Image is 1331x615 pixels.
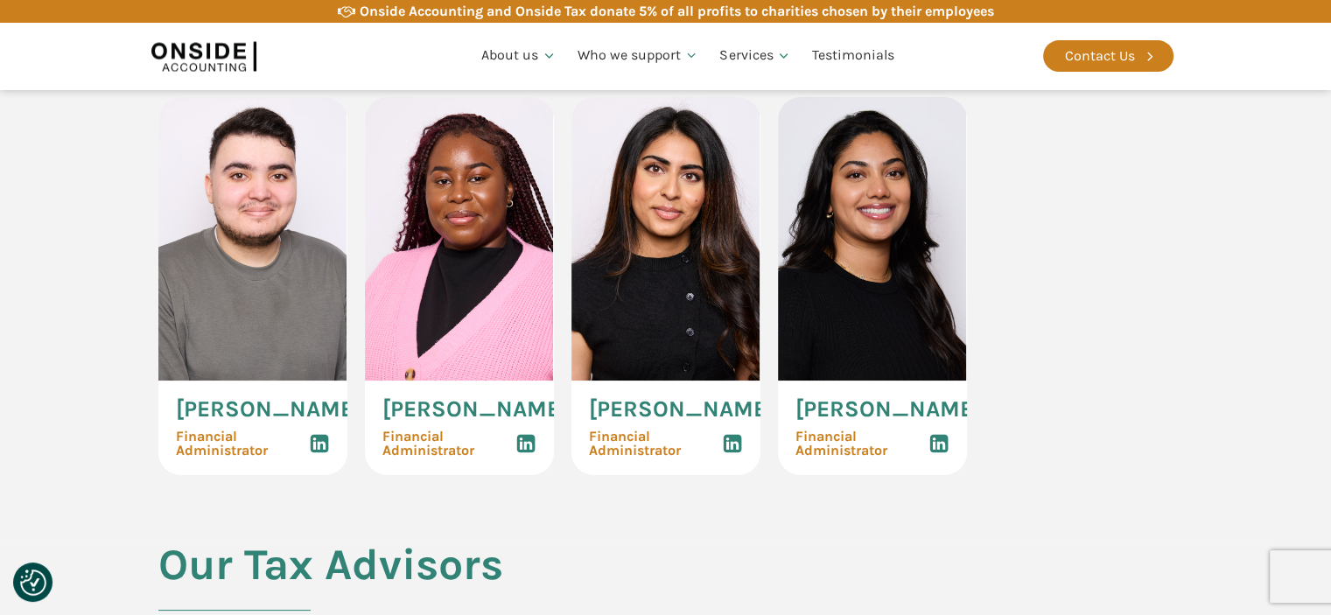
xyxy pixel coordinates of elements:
a: About us [471,26,567,86]
span: [PERSON_NAME] [795,398,981,421]
a: Testimonials [802,26,905,86]
a: Who we support [567,26,710,86]
img: Revisit consent button [20,570,46,596]
span: Financial Administrator [795,430,928,458]
a: Contact Us [1043,40,1173,72]
div: Contact Us [1065,45,1135,67]
span: [PERSON_NAME] [589,398,774,421]
a: Services [709,26,802,86]
button: Consent Preferences [20,570,46,596]
span: [PERSON_NAME] [382,398,568,421]
span: Financial Administrator [176,430,309,458]
span: Financial Administrator [589,430,722,458]
span: Financial Administrator [382,430,515,458]
span: [PERSON_NAME] [176,398,361,421]
img: Onside Accounting [151,36,256,76]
